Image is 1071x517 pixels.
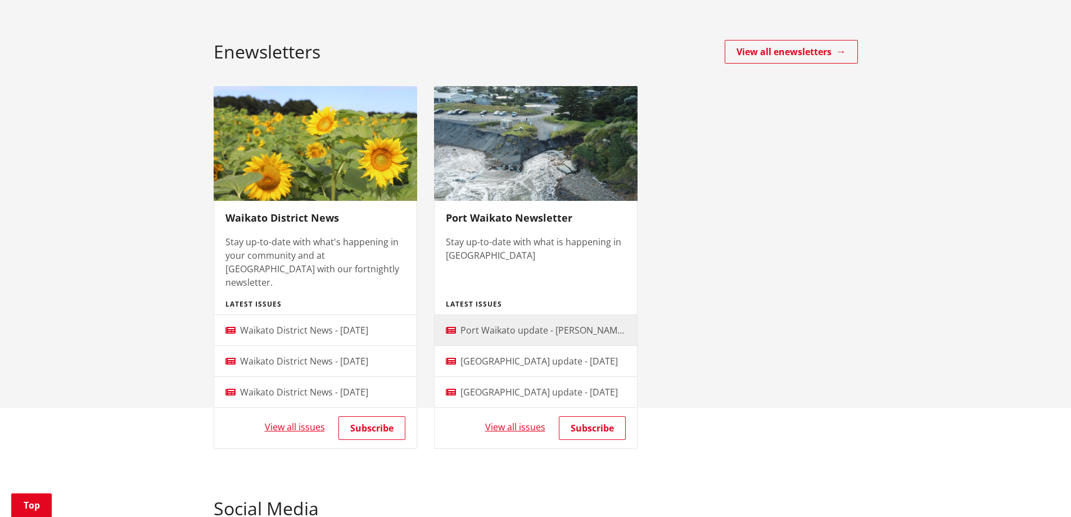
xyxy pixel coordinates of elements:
a: Port Waikato update - [PERSON_NAME][GEOGRAPHIC_DATA] upgrade [435,314,637,345]
a: Waikato District News - [DATE] [214,345,417,376]
a: Top [11,493,52,517]
h3: Port Waikato Newsletter [446,212,626,224]
a: [GEOGRAPHIC_DATA] update - [DATE] [435,345,637,376]
a: View all issues [485,421,545,433]
a: View all issues [265,421,325,433]
span: Waikato District News - [DATE] [240,386,368,398]
a: [GEOGRAPHIC_DATA] update - [DATE] [435,376,637,407]
h2: Enewsletters [214,41,320,62]
img: Waikato District News image [214,86,417,201]
span: [GEOGRAPHIC_DATA] update - [DATE] [460,386,618,398]
p: Stay up-to-date with what is happening in [GEOGRAPHIC_DATA] [446,235,626,262]
h3: Waikato District News [225,212,405,224]
span: Waikato District News - [DATE] [240,355,368,367]
h4: Latest issues [446,300,626,308]
a: Subscribe [338,416,405,440]
a: Waikato District News - [DATE] [214,314,417,345]
p: Stay up-to-date with what's happening in your community and at [GEOGRAPHIC_DATA] with our fortnig... [225,235,405,289]
span: Port Waikato update - [PERSON_NAME][GEOGRAPHIC_DATA] upgrade [460,324,753,336]
span: [GEOGRAPHIC_DATA] update - [DATE] [460,355,618,367]
img: port waik beach access [434,86,638,201]
span: Waikato District News - [DATE] [240,324,368,336]
a: Subscribe [559,416,626,440]
a: Waikato District News - [DATE] [214,376,417,407]
a: View all enewsletters [725,40,858,64]
h4: Latest issues [225,300,405,308]
iframe: Messenger Launcher [1019,470,1060,510]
